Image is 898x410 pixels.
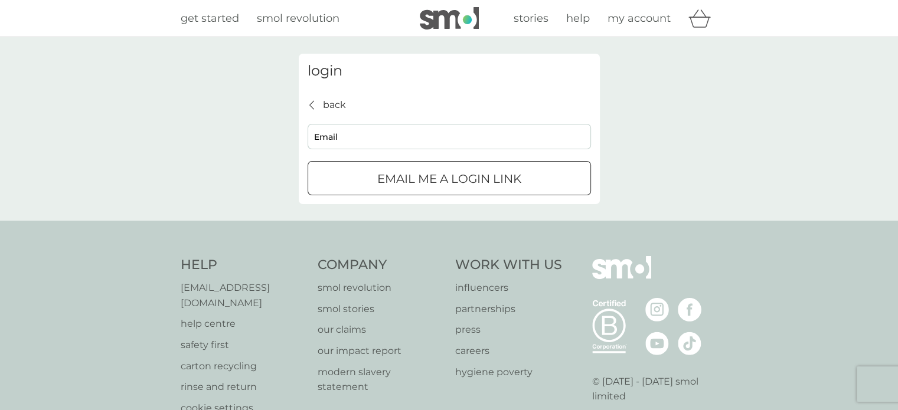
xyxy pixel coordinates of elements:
[566,10,590,27] a: help
[257,12,339,25] span: smol revolution
[455,256,562,274] h4: Work With Us
[514,12,548,25] span: stories
[608,10,671,27] a: my account
[455,301,562,317] a: partnerships
[645,298,669,322] img: visit the smol Instagram page
[318,343,443,359] a: our impact report
[455,322,562,337] a: press
[455,343,562,359] a: careers
[318,256,443,274] h4: Company
[514,10,548,27] a: stories
[181,337,306,353] a: safety first
[318,322,443,337] a: our claims
[420,7,479,29] img: smol
[678,332,701,355] img: visit the smol Tiktok page
[455,280,562,296] a: influencers
[308,63,591,80] h3: login
[181,12,239,25] span: get started
[181,359,306,374] a: carton recycling
[181,256,306,274] h4: Help
[308,161,591,195] button: Email me a login link
[181,379,306,395] a: rinse and return
[318,365,443,395] a: modern slavery statement
[181,10,239,27] a: get started
[181,280,306,310] a: [EMAIL_ADDRESS][DOMAIN_NAME]
[645,332,669,355] img: visit the smol Youtube page
[678,298,701,322] img: visit the smol Facebook page
[455,365,562,380] a: hygiene poverty
[377,169,521,188] p: Email me a login link
[181,316,306,332] a: help centre
[592,374,718,404] p: © [DATE] - [DATE] smol limited
[318,280,443,296] a: smol revolution
[608,12,671,25] span: my account
[688,6,718,30] div: basket
[318,301,443,317] a: smol stories
[257,10,339,27] a: smol revolution
[592,256,651,296] img: smol
[566,12,590,25] span: help
[323,97,346,113] p: back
